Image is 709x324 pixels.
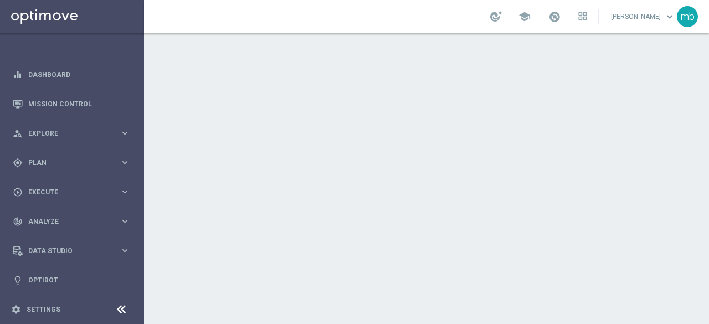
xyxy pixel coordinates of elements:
[13,60,130,89] div: Dashboard
[13,265,130,295] div: Optibot
[28,218,120,225] span: Analyze
[677,6,698,27] div: mb
[28,265,130,295] a: Optibot
[12,246,131,255] button: Data Studio keyboard_arrow_right
[13,158,23,168] i: gps_fixed
[13,187,120,197] div: Execute
[12,188,131,197] button: play_circle_outline Execute keyboard_arrow_right
[28,160,120,166] span: Plan
[13,275,23,285] i: lightbulb
[28,60,130,89] a: Dashboard
[13,89,130,119] div: Mission Control
[12,100,131,109] button: Mission Control
[610,8,677,25] a: [PERSON_NAME]keyboard_arrow_down
[28,130,120,137] span: Explore
[13,70,23,80] i: equalizer
[12,276,131,285] button: lightbulb Optibot
[11,305,21,315] i: settings
[12,158,131,167] button: gps_fixed Plan keyboard_arrow_right
[664,11,676,23] span: keyboard_arrow_down
[12,70,131,79] button: equalizer Dashboard
[13,246,120,256] div: Data Studio
[28,189,120,196] span: Execute
[120,187,130,197] i: keyboard_arrow_right
[13,158,120,168] div: Plan
[120,216,130,227] i: keyboard_arrow_right
[13,128,120,138] div: Explore
[13,128,23,138] i: person_search
[27,306,60,313] a: Settings
[120,245,130,256] i: keyboard_arrow_right
[13,217,120,227] div: Analyze
[13,187,23,197] i: play_circle_outline
[28,89,130,119] a: Mission Control
[28,248,120,254] span: Data Studio
[120,157,130,168] i: keyboard_arrow_right
[12,129,131,138] button: person_search Explore keyboard_arrow_right
[13,217,23,227] i: track_changes
[518,11,531,23] span: school
[12,217,131,226] button: track_changes Analyze keyboard_arrow_right
[120,128,130,138] i: keyboard_arrow_right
